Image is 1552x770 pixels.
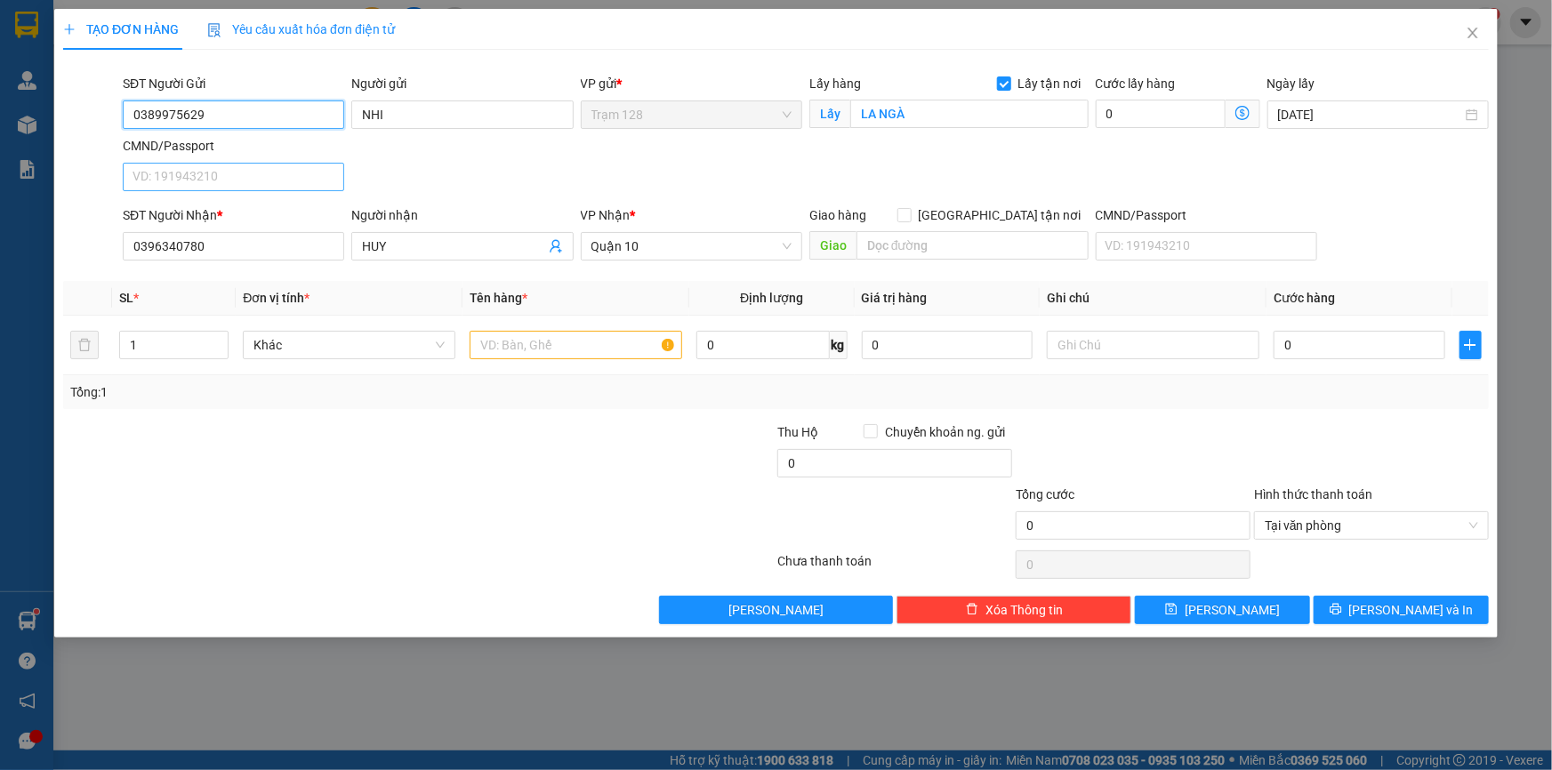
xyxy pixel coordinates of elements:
button: deleteXóa Thông tin [897,596,1131,624]
span: dollar-circle [1235,106,1250,120]
div: VP gửi [581,74,802,93]
div: Người gửi [351,74,573,93]
span: [GEOGRAPHIC_DATA] tận nơi [912,205,1089,225]
span: Đơn vị tính [243,291,310,305]
div: CMND/Passport [123,136,344,156]
span: Tên hàng [470,291,527,305]
span: Giá trị hàng [862,291,928,305]
span: [PERSON_NAME] và In [1349,600,1474,620]
input: Lấy tận nơi [850,100,1089,128]
div: Người nhận [351,205,573,225]
span: printer [1330,603,1342,617]
span: Tại văn phòng [1265,512,1478,539]
img: icon [207,23,221,37]
span: Định lượng [740,291,803,305]
button: delete [70,331,99,359]
span: save [1165,603,1178,617]
span: Giao hàng [809,208,866,222]
span: plus [63,23,76,36]
span: Cước hàng [1274,291,1335,305]
span: Tổng cước [1016,487,1074,501]
span: Lấy [809,100,850,128]
button: [PERSON_NAME] [659,596,894,624]
label: Cước lấy hàng [1096,76,1176,91]
input: Dọc đường [856,231,1089,260]
span: kg [830,331,848,359]
span: delete [966,603,978,617]
span: Khác [253,332,445,358]
input: Cước lấy hàng [1096,100,1226,128]
span: Xóa Thông tin [985,600,1063,620]
span: Chuyển khoản ng. gửi [878,422,1012,442]
span: Thu Hộ [777,425,818,439]
div: SĐT Người Gửi [123,74,344,93]
span: SL [119,291,133,305]
label: Hình thức thanh toán [1254,487,1372,501]
button: Close [1448,9,1498,59]
span: [PERSON_NAME] [728,600,824,620]
span: user-add [549,239,563,253]
div: Chưa thanh toán [776,551,1015,582]
button: plus [1460,331,1482,359]
th: Ghi chú [1040,281,1267,316]
label: Ngày lấy [1267,76,1315,91]
span: [PERSON_NAME] [1185,600,1280,620]
div: CMND/Passport [1096,205,1317,225]
span: Lấy tận nơi [1011,74,1089,93]
div: Tổng: 1 [70,382,599,402]
span: TẠO ĐƠN HÀNG [63,22,179,36]
span: Trạm 128 [591,101,792,128]
span: VP Nhận [581,208,631,222]
button: save[PERSON_NAME] [1135,596,1310,624]
span: Yêu cầu xuất hóa đơn điện tử [207,22,395,36]
input: Ghi Chú [1047,331,1259,359]
button: printer[PERSON_NAME] và In [1314,596,1489,624]
span: Lấy hàng [809,76,861,91]
span: Quận 10 [591,233,792,260]
div: SĐT Người Nhận [123,205,344,225]
span: close [1466,26,1480,40]
span: plus [1460,338,1481,352]
input: 0 [862,331,1033,359]
input: Ngày lấy [1278,105,1462,124]
span: Giao [809,231,856,260]
input: VD: Bàn, Ghế [470,331,682,359]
